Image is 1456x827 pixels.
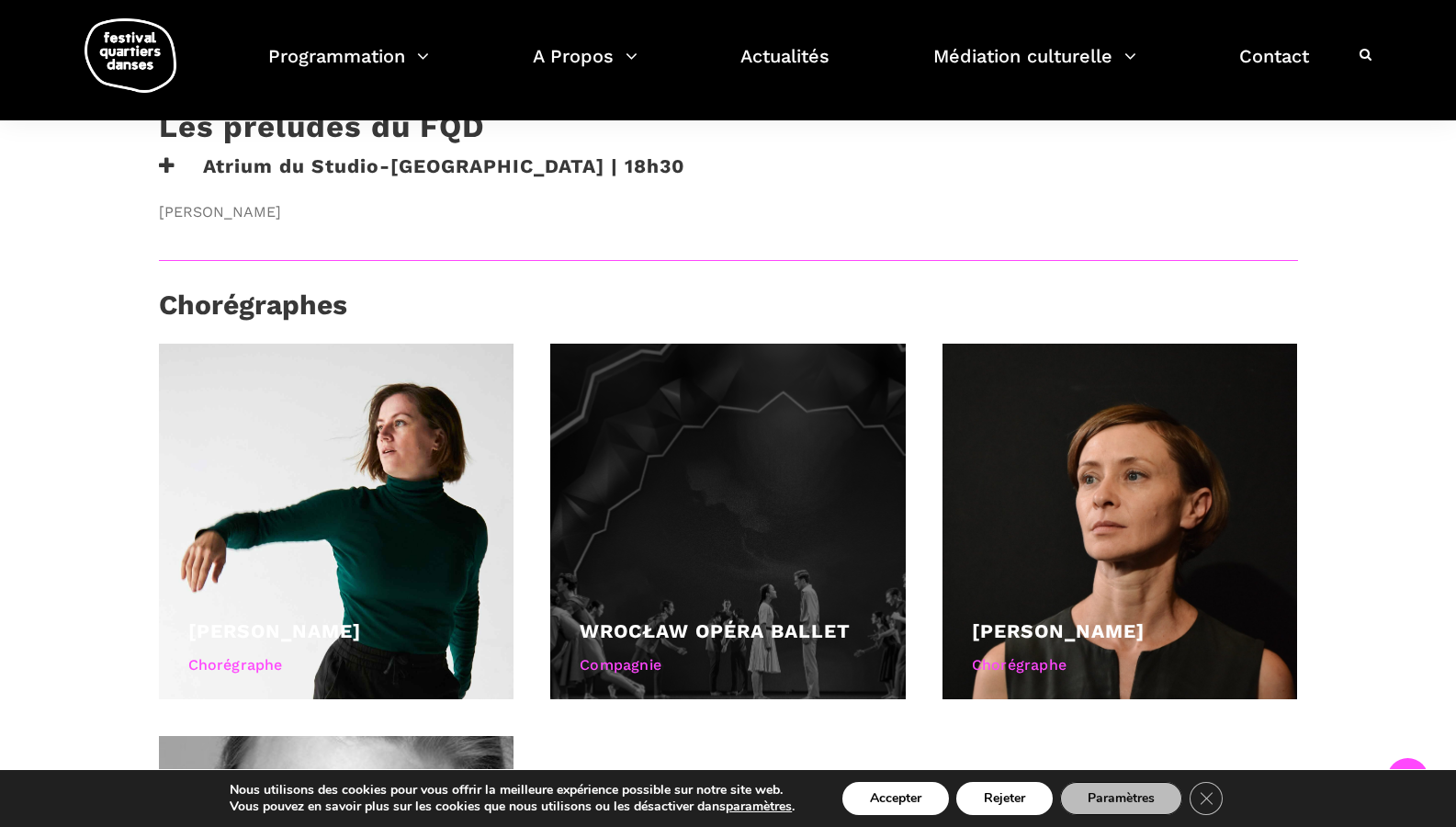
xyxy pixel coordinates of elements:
img: logo-fqd-med [85,18,176,93]
a: A Propos [533,40,638,95]
button: Rejeter [956,782,1053,815]
a: [PERSON_NAME] [188,619,361,642]
h3: Atrium du Studio-[GEOGRAPHIC_DATA] | 18h30 [159,154,685,200]
p: Vous pouvez en savoir plus sur les cookies que nous utilisons ou les désactiver dans . [230,799,795,815]
a: Wrocław Opéra Ballet [580,619,851,642]
button: paramètres [726,799,792,815]
div: Compagnie [580,653,876,677]
a: Actualités [740,40,830,95]
a: Médiation culturelle [933,40,1136,95]
h3: Les préludes du FQD [159,108,485,154]
div: Chorégraphe [188,653,485,677]
p: Nous utilisons des cookies pour vous offrir la meilleure expérience possible sur notre site web. [230,782,795,799]
div: Chorégraphe [972,653,1269,677]
a: [PERSON_NAME] [972,619,1145,642]
button: Paramètres [1060,782,1182,815]
a: Contact [1239,40,1309,95]
button: Accepter [842,782,949,815]
h3: Chorégraphes [159,289,347,334]
span: [PERSON_NAME] [159,200,906,224]
button: Close GDPR Cookie Banner [1190,782,1223,815]
a: Programmation [268,40,429,95]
